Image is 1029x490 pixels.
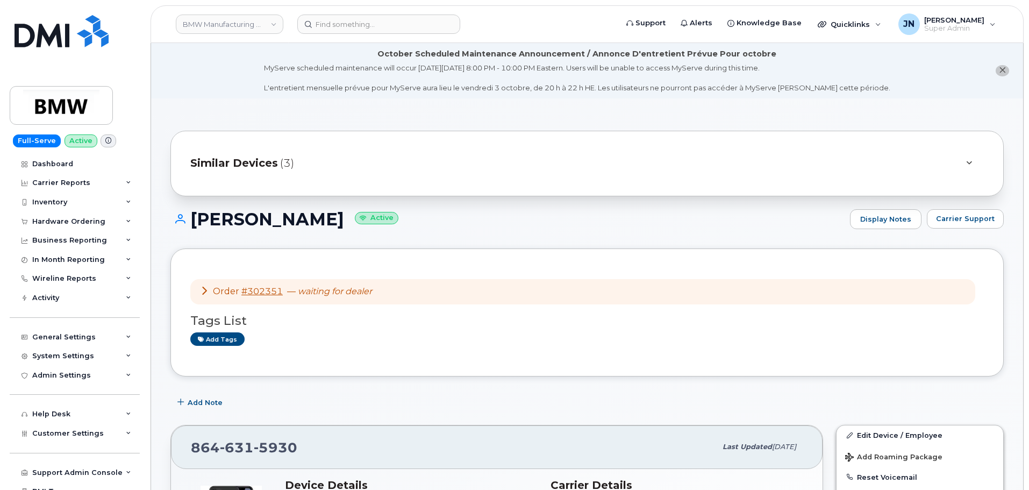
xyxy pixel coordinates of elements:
iframe: Messenger Launcher [982,443,1021,482]
span: [DATE] [772,443,796,451]
div: MyServe scheduled maintenance will occur [DATE][DATE] 8:00 PM - 10:00 PM Eastern. Users will be u... [264,63,890,93]
span: Last updated [723,443,772,451]
span: 5930 [254,439,297,456]
span: Add Roaming Package [845,453,942,463]
a: Edit Device / Employee [837,425,1003,445]
span: (3) [280,155,294,171]
div: October Scheduled Maintenance Announcement / Annonce D'entretient Prévue Pour octobre [377,48,776,60]
em: waiting for dealer [298,286,372,296]
span: — [287,286,372,296]
small: Active [355,212,398,224]
button: Reset Voicemail [837,467,1003,487]
a: #302351 [241,286,283,296]
h1: [PERSON_NAME] [170,210,845,229]
a: Display Notes [850,209,921,230]
button: Add Note [170,393,232,412]
span: 864 [191,439,297,456]
span: 631 [220,439,254,456]
button: close notification [996,65,1009,76]
button: Carrier Support [927,209,1004,229]
span: Carrier Support [936,214,995,224]
button: Add Roaming Package [837,445,1003,467]
span: Order [213,286,239,296]
span: Similar Devices [190,155,278,171]
span: Add Note [188,397,223,408]
a: Add tags [190,332,245,346]
h3: Tags List [190,314,984,328]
